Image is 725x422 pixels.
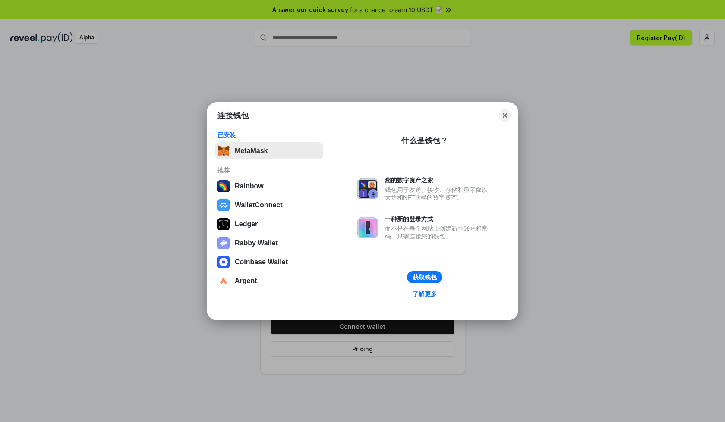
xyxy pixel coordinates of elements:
[235,277,257,285] div: Argent
[217,145,230,157] img: svg+xml,%3Csvg%20fill%3D%22none%22%20height%3D%2233%22%20viewBox%3D%220%200%2035%2033%22%20width%...
[215,216,323,233] button: Ledger
[235,147,268,155] div: MetaMask
[413,290,437,298] div: 了解更多
[215,178,323,195] button: Rainbow
[235,201,283,209] div: WalletConnect
[235,182,264,190] div: Rainbow
[407,288,442,300] a: 了解更多
[215,272,323,290] button: Argent
[217,218,230,230] img: svg+xml,%3Csvg%20xmlns%3D%22http%3A%2F%2Fwww.w3.org%2F2000%2Fsvg%22%20width%3D%2228%22%20height%3...
[217,199,230,211] img: svg+xml,%3Csvg%20width%3D%2228%22%20height%3D%2228%22%20viewBox%3D%220%200%2028%2028%22%20fill%3D...
[215,142,323,159] button: MetaMask
[235,220,258,228] div: Ledger
[215,234,323,252] button: Rabby Wallet
[215,197,323,214] button: WalletConnect
[499,109,511,122] button: Close
[217,166,321,174] div: 推荐
[385,225,492,240] div: 而不是在每个网站上创建新的账户和密码，只需连接您的钱包。
[217,237,230,249] img: svg+xml,%3Csvg%20xmlns%3D%22http%3A%2F%2Fwww.w3.org%2F2000%2Fsvg%22%20fill%3D%22none%22%20viewBox...
[217,275,230,287] img: svg+xml,%3Csvg%20width%3D%2228%22%20height%3D%2228%22%20viewBox%3D%220%200%2028%2028%22%20fill%3D...
[407,271,442,283] button: 获取钱包
[357,178,378,199] img: svg+xml,%3Csvg%20xmlns%3D%22http%3A%2F%2Fwww.w3.org%2F2000%2Fsvg%22%20fill%3D%22none%22%20viewBox...
[385,176,492,184] div: 您的数字资产之家
[235,258,288,266] div: Coinbase Wallet
[217,131,321,139] div: 已安装
[217,110,249,121] h1: 连接钱包
[217,256,230,268] img: svg+xml,%3Csvg%20width%3D%2228%22%20height%3D%2228%22%20viewBox%3D%220%200%2028%2028%22%20fill%3D...
[385,215,492,223] div: 一种新的登录方式
[385,186,492,201] div: 钱包用于发送、接收、存储和显示像以太坊和NFT这样的数字资产。
[357,217,378,238] img: svg+xml,%3Csvg%20xmlns%3D%22http%3A%2F%2Fwww.w3.org%2F2000%2Fsvg%22%20fill%3D%22none%22%20viewBox...
[217,180,230,192] img: svg+xml,%3Csvg%20width%3D%22120%22%20height%3D%22120%22%20viewBox%3D%220%200%20120%20120%22%20fil...
[413,273,437,281] div: 获取钱包
[235,239,278,247] div: Rabby Wallet
[215,253,323,271] button: Coinbase Wallet
[401,135,448,146] div: 什么是钱包？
